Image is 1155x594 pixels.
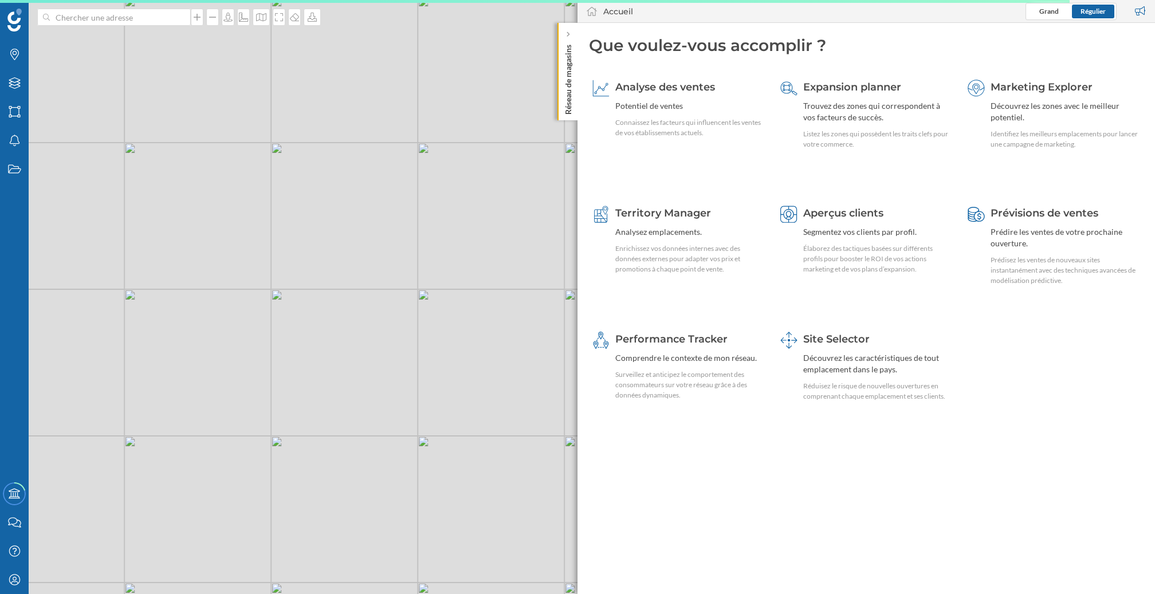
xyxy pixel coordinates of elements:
div: Analysez emplacements. [615,226,765,238]
div: Potentiel de ventes [615,100,765,112]
div: Listez les zones qui possèdent les traits clefs pour votre commerce. [803,129,953,150]
div: Identifiez les meilleurs emplacements pour lancer une campagne de marketing. [991,129,1140,150]
img: monitoring-360.svg [592,332,610,349]
img: explorer.svg [968,80,985,97]
img: search-areas.svg [780,80,797,97]
span: Performance Tracker [615,333,728,345]
span: Grand [1039,7,1059,15]
img: sales-explainer.svg [592,80,610,97]
img: sales-forecast.svg [968,206,985,223]
div: Prédire les ventes de votre prochaine ouverture. [991,226,1140,249]
div: Découvrez les caractéristiques de tout emplacement dans le pays. [803,352,953,375]
div: Découvrez les zones avec le meilleur potentiel. [991,100,1140,123]
div: Comprendre le contexte de mon réseau. [615,352,765,364]
span: Marketing Explorer [991,81,1093,93]
span: Analyse des ventes [615,81,715,93]
div: Que voulez-vous accomplir ? [589,34,1144,56]
img: dashboards-manager.svg [780,332,797,349]
div: Surveillez et anticipez le comportement des consommateurs sur votre réseau grâce à des données dy... [615,369,765,400]
span: Prévisions de ventes [991,207,1098,219]
div: Trouvez des zones qui correspondent à vos facteurs de succès. [803,100,953,123]
p: Réseau de magasins [563,40,574,115]
span: Territory Manager [615,207,711,219]
div: Enrichissez vos données internes avec des données externes pour adapter vos prix et promotions à ... [615,243,765,274]
span: Site Selector [803,333,870,345]
div: Segmentez vos clients par profil. [803,226,953,238]
span: Expansion planner [803,81,901,93]
div: Réduisez le risque de nouvelles ouvertures en comprenant chaque emplacement et ses clients. [803,381,953,402]
div: Élaborez des tactiques basées sur différents profils pour booster le ROI de vos actions marketing... [803,243,953,274]
span: Aperçus clients [803,207,883,219]
div: Connaissez les facteurs qui influencent les ventes de vos établissements actuels. [615,117,765,138]
span: Régulier [1081,7,1106,15]
img: Logo Geoblink [7,9,22,32]
img: territory-manager.svg [592,206,610,223]
div: Prédisez les ventes de nouveaux sites instantanément avec des techniques avancées de modélisation... [991,255,1140,286]
img: customer-intelligence.svg [780,206,797,223]
div: Accueil [603,6,633,17]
